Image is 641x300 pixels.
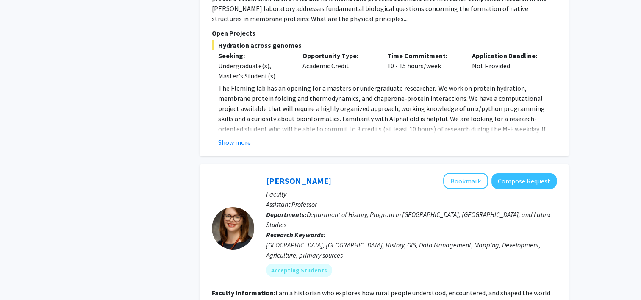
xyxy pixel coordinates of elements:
b: Departments: [266,210,307,219]
div: Not Provided [466,50,550,81]
div: [GEOGRAPHIC_DATA], [GEOGRAPHIC_DATA], History, GIS, Data Management, Mapping, Development, Agricu... [266,240,557,260]
a: [PERSON_NAME] [266,175,331,186]
iframe: Chat [6,262,36,294]
p: Application Deadline: [472,50,544,61]
div: Academic Credit [296,50,381,81]
b: Research Keywords: [266,231,326,239]
button: Show more [218,137,251,147]
p: Faculty [266,189,557,199]
p: The Fleming lab has an opening for a masters or undergraduate researcher. We work on protein hydr... [218,83,557,164]
button: Compose Request to Casey Lurtz [491,173,557,189]
span: Department of History, Program in [GEOGRAPHIC_DATA], [GEOGRAPHIC_DATA], and Latinx Studies [266,210,551,229]
p: Opportunity Type: [302,50,375,61]
mat-chip: Accepting Students [266,264,332,277]
b: Faculty Information: [212,289,275,297]
div: 10 - 15 hours/week [381,50,466,81]
p: Time Commitment: [387,50,459,61]
p: Open Projects [212,28,557,38]
span: Hydration across genomes [212,40,557,50]
div: Undergraduate(s), Master's Student(s) [218,61,290,81]
button: Add Casey Lurtz to Bookmarks [443,173,488,189]
p: Assistant Professor [266,199,557,209]
p: Seeking: [218,50,290,61]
